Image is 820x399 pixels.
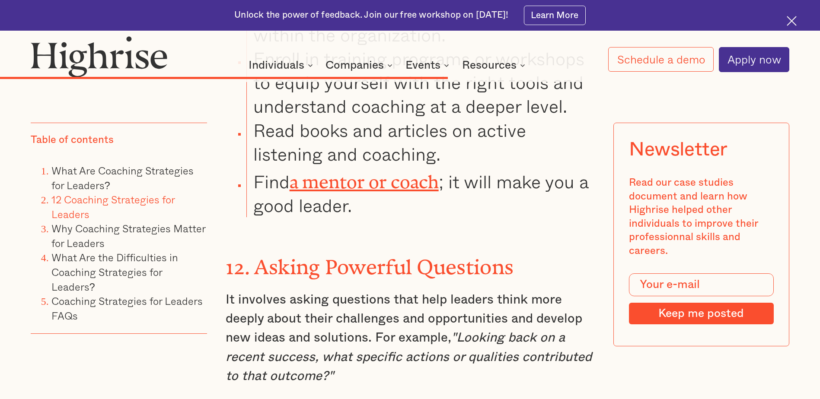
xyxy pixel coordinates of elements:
[608,47,713,72] a: Schedule a demo
[719,47,789,72] a: Apply now
[226,255,514,269] strong: 12. Asking Powerful Questions
[405,60,440,70] div: Events
[249,60,316,70] div: Individuals
[629,303,773,324] input: Keep me posted
[51,220,205,251] a: Why Coaching Strategies Matter for Leaders
[226,290,594,386] p: It involves asking questions that help leaders think more deeply about their challenges and oppor...
[325,60,384,70] div: Companies
[246,166,594,217] li: Find ; it will make you a good leader.
[290,172,439,183] a: a mentor or coach
[524,6,586,25] a: Learn More
[234,9,508,21] div: Unlock the power of feedback. Join our free workshop on [DATE]!
[51,250,178,294] a: What Are the Difficulties in Coaching Strategies for Leaders?
[629,273,773,296] input: Your e-mail
[249,60,304,70] div: Individuals
[51,191,175,222] a: 12 Coaching Strategies for Leaders
[51,293,203,323] a: Coaching Strategies for Leaders FAQs
[629,176,773,258] div: Read our case studies document and learn how Highrise helped other individuals to improve their p...
[787,16,797,26] img: Cross icon
[462,60,528,70] div: Resources
[51,162,194,193] a: What Are Coaching Strategies for Leaders?
[462,60,517,70] div: Resources
[629,273,773,324] form: Modal Form
[246,118,594,166] li: Read books and articles on active listening and coaching.
[405,60,452,70] div: Events
[246,47,594,118] li: Enroll in training programs or workshops to equip yourself with the right tools and understand co...
[31,133,114,147] div: Table of contents
[325,60,395,70] div: Companies
[31,36,168,77] img: Highrise logo
[629,139,727,161] div: Newsletter
[226,331,592,383] em: "Looking back on a recent success, what specific actions or qualities contributed to that outcome?"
